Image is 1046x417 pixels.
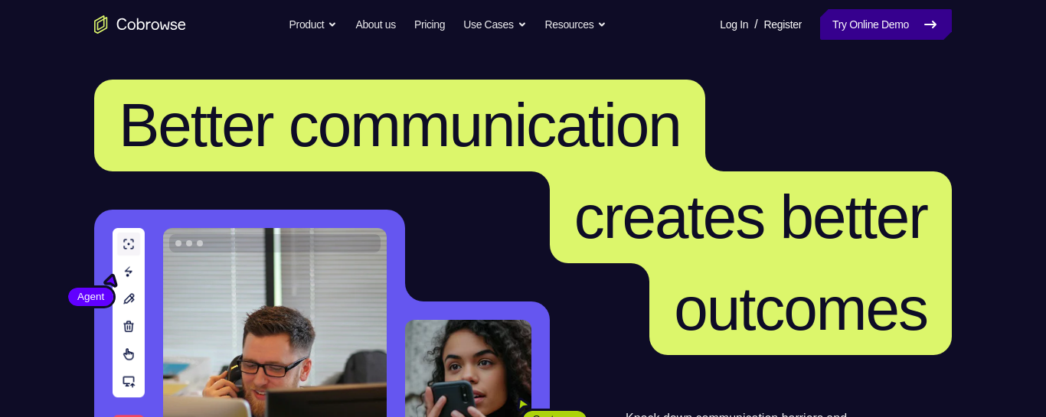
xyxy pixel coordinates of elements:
[463,9,526,40] button: Use Cases
[94,15,186,34] a: Go to the home page
[720,9,748,40] a: Log In
[674,275,927,343] span: outcomes
[289,9,338,40] button: Product
[545,9,607,40] button: Resources
[355,9,395,40] a: About us
[119,91,681,159] span: Better communication
[754,15,757,34] span: /
[764,9,802,40] a: Register
[574,183,927,251] span: creates better
[414,9,445,40] a: Pricing
[820,9,952,40] a: Try Online Demo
